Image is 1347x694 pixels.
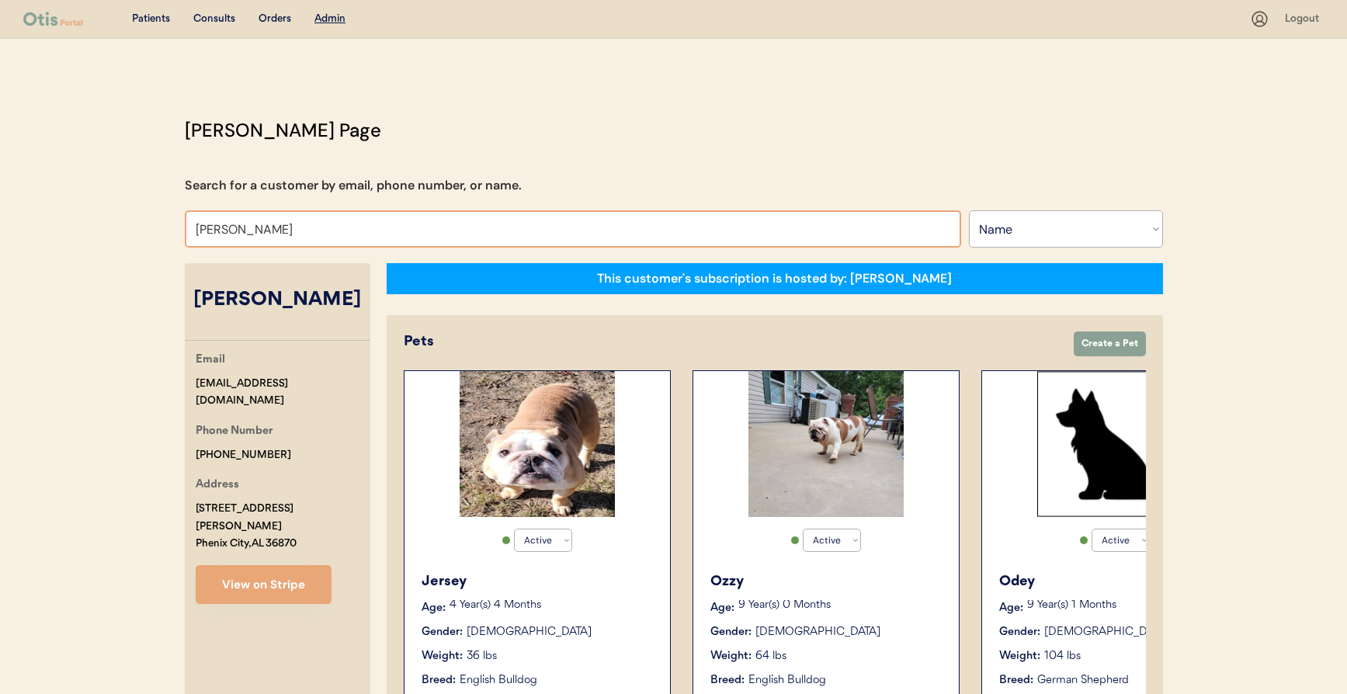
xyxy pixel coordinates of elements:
div: [EMAIL_ADDRESS][DOMAIN_NAME] [196,375,370,411]
div: Breed: [422,672,456,689]
div: [PERSON_NAME] Page [185,116,381,144]
div: Weight: [710,648,752,665]
div: Pets [404,331,1058,352]
div: English Bulldog [748,672,826,689]
img: Rectangle%2029.svg [1037,371,1193,517]
div: Weight: [999,648,1040,665]
div: Jersey [422,571,654,592]
div: [PERSON_NAME] [185,286,370,315]
div: Email [196,351,225,370]
div: Gender: [710,624,752,640]
div: Age: [999,600,1023,616]
div: Phone Number [196,422,273,442]
div: 104 lbs [1044,648,1081,665]
div: [DEMOGRAPHIC_DATA] [1044,624,1169,640]
div: Weight: [422,648,463,665]
div: English Bulldog [460,672,537,689]
div: 64 lbs [755,648,786,665]
div: German Shepherd [1037,672,1129,689]
div: Consults [193,12,235,27]
div: [DEMOGRAPHIC_DATA] [755,624,880,640]
u: Admin [314,13,345,24]
div: Orders [259,12,291,27]
div: Ozzy [710,571,943,592]
p: 9 Year(s) 1 Months [1027,600,1232,611]
div: Breed: [710,672,745,689]
input: Search by name [185,210,961,248]
p: 4 Year(s) 4 Months [450,600,654,611]
div: 36 lbs [467,648,497,665]
img: jerseyc.jpg [460,371,615,517]
div: Logout [1285,12,1324,27]
div: [STREET_ADDRESS][PERSON_NAME] Phenix City, AL 36870 [196,500,370,553]
div: Age: [710,600,734,616]
button: View on Stripe [196,565,332,604]
div: Patients [132,12,170,27]
p: 9 Year(s) 0 Months [738,600,943,611]
div: This customer's subscription is hosted by: [PERSON_NAME] [597,270,952,287]
button: Create a Pet [1074,331,1146,356]
div: Breed: [999,672,1033,689]
div: [DEMOGRAPHIC_DATA] [467,624,592,640]
div: Search for a customer by email, phone number, or name. [185,176,522,195]
div: [PHONE_NUMBER] [196,446,291,464]
img: ozzy121224e.jpg [748,371,904,517]
div: Address [196,476,239,495]
div: Gender: [422,624,463,640]
div: Odey [999,571,1232,592]
div: Gender: [999,624,1040,640]
div: Age: [422,600,446,616]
